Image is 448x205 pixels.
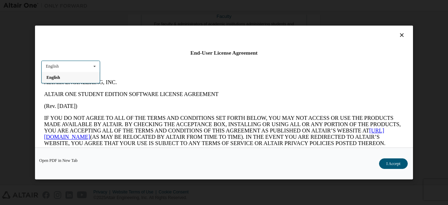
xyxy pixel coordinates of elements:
p: (Rev. [DATE]) [3,27,363,33]
button: I Accept [379,158,408,169]
a: Open PDF in New Tab [39,158,78,163]
span: English [47,75,60,80]
div: End-User License Agreement [41,49,407,56]
div: English [46,64,59,68]
p: ALTAIR ONE STUDENT EDITION SOFTWARE LICENSE AGREEMENT [3,15,363,21]
a: [URL][DOMAIN_NAME] [3,51,343,63]
p: IF YOU DO NOT AGREE TO ALL OF THE TERMS AND CONDITIONS SET FORTH BELOW, YOU MAY NOT ACCESS OR USE... [3,39,363,89]
p: ALTAIR ENGINEERING, INC. [3,3,363,9]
